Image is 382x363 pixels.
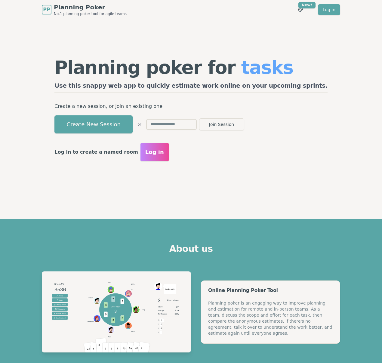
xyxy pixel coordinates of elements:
p: Log in to create a named room [54,148,138,156]
img: Planning Poker example session [42,271,191,352]
span: Log in [145,148,164,156]
a: PPPlanning PokerNo.1 planning poker tool for agile teams [42,3,127,16]
div: Online Planning Poker Tool [208,288,333,293]
p: Create a new session, or join an existing one [54,102,328,111]
button: Join Session [199,118,244,130]
h2: About us [42,243,340,257]
div: Planning poker is an engaging way to improve planning and estimation for remote and in-person tea... [208,300,333,336]
button: Log in [140,143,169,161]
span: No.1 planning poker tool for agile teams [54,11,127,16]
div: New! [298,2,316,8]
span: PP [43,6,50,13]
button: New! [295,4,306,15]
h2: Use this snappy web app to quickly estimate work online on your upcoming sprints. [54,81,328,92]
button: Create New Session [54,115,133,133]
span: Planning Poker [54,3,127,11]
a: Log in [318,4,340,15]
h1: Planning poker for [54,58,328,77]
span: or [137,122,141,127]
span: tasks [241,57,293,78]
